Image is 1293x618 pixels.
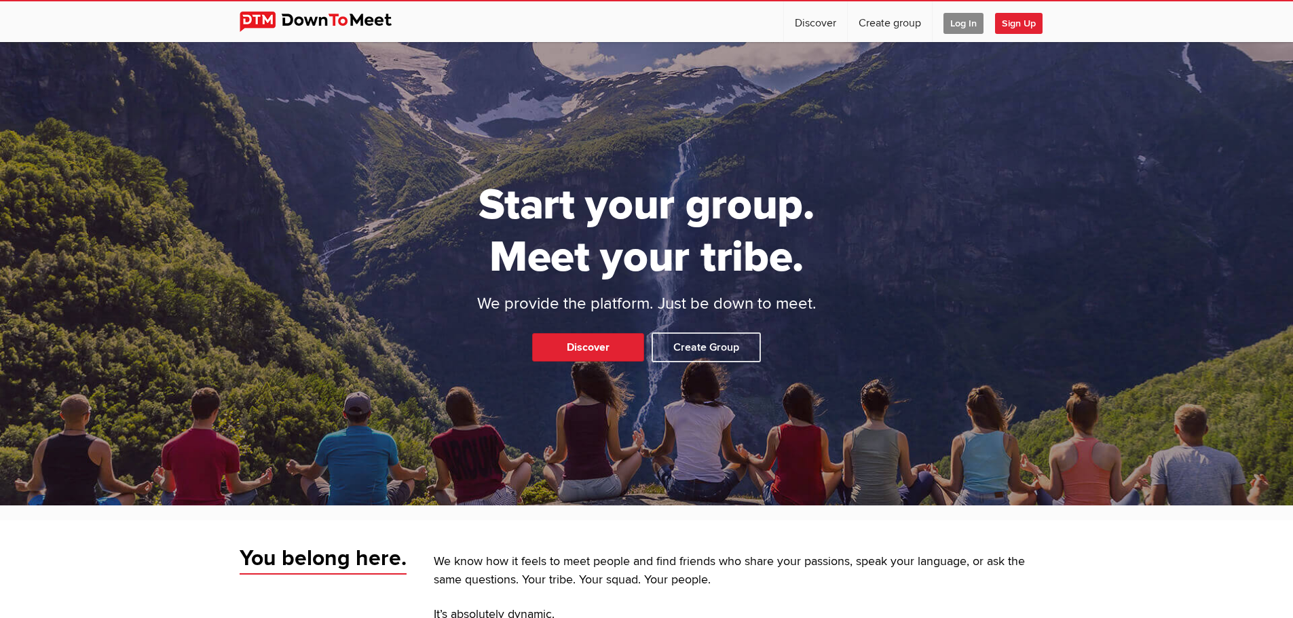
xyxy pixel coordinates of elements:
[848,1,932,42] a: Create group
[434,553,1054,590] p: We know how it feels to meet people and find friends who share your passions, speak your language...
[784,1,847,42] a: Discover
[995,1,1053,42] a: Sign Up
[933,1,994,42] a: Log In
[995,13,1043,34] span: Sign Up
[426,179,867,284] h1: Start your group. Meet your tribe.
[652,332,761,362] a: Create Group
[943,13,983,34] span: Log In
[240,545,407,575] span: You belong here.
[240,12,413,32] img: DownToMeet
[532,333,644,362] a: Discover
